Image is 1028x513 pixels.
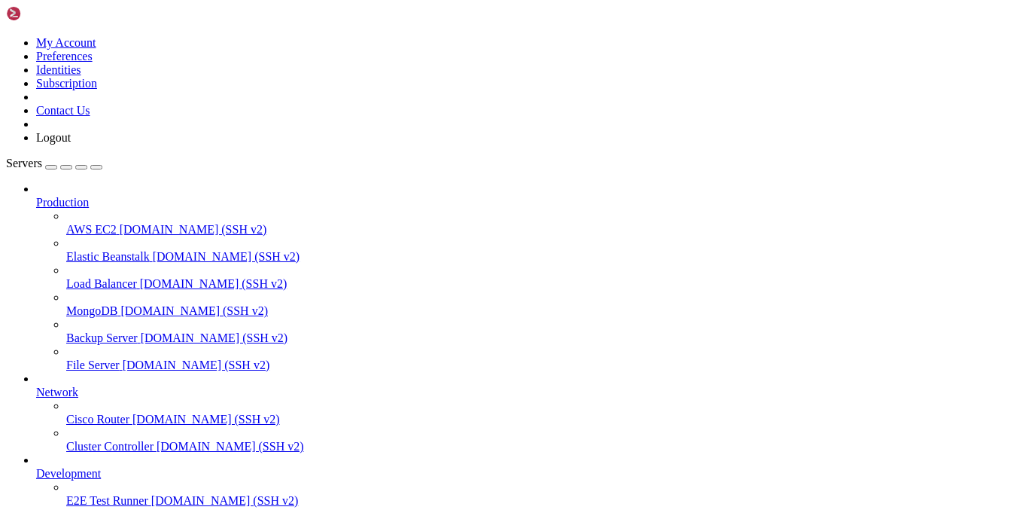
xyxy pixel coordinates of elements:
[66,250,1022,264] a: Elastic Beanstalk [DOMAIN_NAME] (SSH v2)
[36,386,1022,399] a: Network
[36,467,101,480] span: Development
[66,223,1022,237] a: AWS EC2 [DOMAIN_NAME] (SSH v2)
[120,304,268,317] span: [DOMAIN_NAME] (SSH v2)
[66,277,1022,291] a: Load Balancer [DOMAIN_NAME] (SSH v2)
[66,440,154,453] span: Cluster Controller
[36,77,97,90] a: Subscription
[141,331,288,344] span: [DOMAIN_NAME] (SSH v2)
[36,182,1022,372] li: Production
[66,359,1022,372] a: File Server [DOMAIN_NAME] (SSH v2)
[36,196,89,209] span: Production
[66,304,117,317] span: MongoDB
[66,359,120,371] span: File Server
[140,277,287,290] span: [DOMAIN_NAME] (SSH v2)
[66,481,1022,508] li: E2E Test Runner [DOMAIN_NAME] (SSH v2)
[66,318,1022,345] li: Backup Server [DOMAIN_NAME] (SSH v2)
[123,359,270,371] span: [DOMAIN_NAME] (SSH v2)
[36,196,1022,209] a: Production
[66,223,117,236] span: AWS EC2
[6,157,42,169] span: Servers
[157,440,304,453] span: [DOMAIN_NAME] (SSH v2)
[66,291,1022,318] li: MongoDB [DOMAIN_NAME] (SSH v2)
[66,399,1022,426] li: Cisco Router [DOMAIN_NAME] (SSH v2)
[66,413,1022,426] a: Cisco Router [DOMAIN_NAME] (SSH v2)
[66,331,1022,345] a: Backup Server [DOMAIN_NAME] (SSH v2)
[36,453,1022,508] li: Development
[153,250,300,263] span: [DOMAIN_NAME] (SSH v2)
[6,157,102,169] a: Servers
[36,104,90,117] a: Contact Us
[66,426,1022,453] li: Cluster Controller [DOMAIN_NAME] (SSH v2)
[36,36,96,49] a: My Account
[66,413,129,426] span: Cisco Router
[120,223,267,236] span: [DOMAIN_NAME] (SSH v2)
[66,277,137,290] span: Load Balancer
[66,331,138,344] span: Backup Server
[66,264,1022,291] li: Load Balancer [DOMAIN_NAME] (SSH v2)
[36,131,71,144] a: Logout
[36,467,1022,481] a: Development
[66,237,1022,264] li: Elastic Beanstalk [DOMAIN_NAME] (SSH v2)
[151,494,299,507] span: [DOMAIN_NAME] (SSH v2)
[66,209,1022,237] li: AWS EC2 [DOMAIN_NAME] (SSH v2)
[36,386,78,398] span: Network
[36,372,1022,453] li: Network
[66,304,1022,318] a: MongoDB [DOMAIN_NAME] (SSH v2)
[66,494,148,507] span: E2E Test Runner
[132,413,280,426] span: [DOMAIN_NAME] (SSH v2)
[66,250,150,263] span: Elastic Beanstalk
[36,63,81,76] a: Identities
[66,494,1022,508] a: E2E Test Runner [DOMAIN_NAME] (SSH v2)
[66,440,1022,453] a: Cluster Controller [DOMAIN_NAME] (SSH v2)
[6,6,93,21] img: Shellngn
[66,345,1022,372] li: File Server [DOMAIN_NAME] (SSH v2)
[36,50,93,63] a: Preferences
